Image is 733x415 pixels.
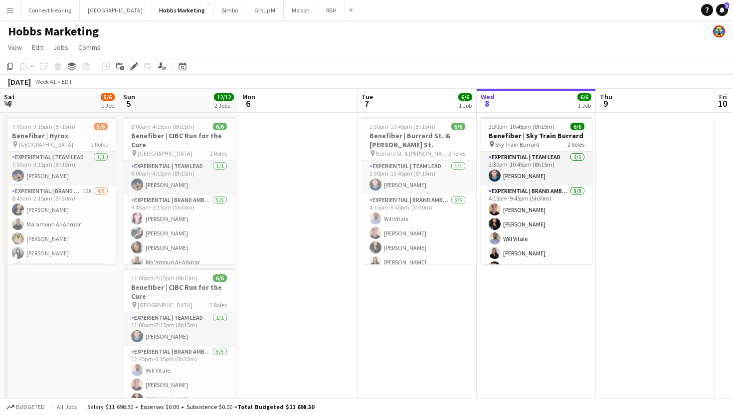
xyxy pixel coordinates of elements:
h3: Benefiber | Sky Train Burrard [481,131,592,140]
span: 6/6 [213,123,227,130]
span: Mon [242,92,255,101]
span: 6/6 [451,123,465,130]
span: View [8,43,22,52]
span: All jobs [55,403,79,411]
span: [GEOGRAPHIC_DATA] [138,301,192,309]
span: 6/6 [577,93,591,101]
span: 8:00am-4:15pm (8h15m) [131,123,194,130]
app-card-role: Experiential | Brand Ambassador12A4/58:45am-2:15pm (5h30m)[PERSON_NAME]Ma'amoun Al-Ahmar[PERSON_N... [4,186,116,277]
span: [GEOGRAPHIC_DATA] [18,141,73,148]
button: Bimbo [213,0,246,20]
span: Total Budgeted $11 698.50 [237,403,314,411]
span: 2:30pm-10:45pm (8h15m) [369,123,435,130]
button: Molson [284,0,318,20]
h3: Benefiber | Burrard St. & [PERSON_NAME] St. [362,131,473,149]
button: Hobbs Marketing [151,0,213,20]
button: Connect Hearing [20,0,80,20]
span: [GEOGRAPHIC_DATA] [138,150,192,157]
a: Comms [74,41,105,54]
span: 7 [360,98,373,109]
div: 1 Job [459,102,472,109]
span: 3 [725,2,729,9]
span: Sky Train Burrard [495,141,540,148]
span: 8 [479,98,495,109]
span: 5/6 [101,93,115,101]
span: 6/6 [570,123,584,130]
span: Edit [32,43,43,52]
span: Jobs [53,43,68,52]
span: 2 Roles [567,141,584,148]
div: EDT [62,78,72,85]
span: Tue [362,92,373,101]
div: Salary $11 698.50 + Expenses $0.00 + Subsistence $0.00 = [87,403,314,411]
h3: Benefiber | Hyrox [4,131,116,140]
a: Jobs [49,41,72,54]
span: 2 Roles [210,301,227,309]
div: [DATE] [8,77,31,87]
a: View [4,41,26,54]
span: 7:00am-3:15pm (8h15m) [12,123,75,130]
button: RBH [318,0,345,20]
span: Sun [123,92,135,101]
a: Edit [28,41,47,54]
span: 5 [122,98,135,109]
app-card-role: Experiential | Brand Ambassador5/54:15pm-9:45pm (5h30m)[PERSON_NAME][PERSON_NAME]Will Vitale[PERS... [481,186,592,277]
span: Week 41 [33,78,58,85]
div: 1 Job [578,102,591,109]
h3: Benefiber | CIBC Run for the Cure [123,131,235,149]
span: Wed [481,92,495,101]
span: Budgeted [16,404,45,411]
button: Group M [246,0,284,20]
span: Burrard St. & [PERSON_NAME] St. [376,150,448,157]
span: 11:00am-7:15pm (8h15m) [131,274,197,282]
div: 1 Job [101,102,114,109]
button: Budgeted [5,402,46,413]
span: 12/12 [214,93,234,101]
app-card-role: Experiential | Brand Ambassador5/54:15pm-9:45pm (5h30m)Will Vitale[PERSON_NAME][PERSON_NAME][PERS... [362,195,473,286]
app-job-card: 2:30pm-10:45pm (8h15m)6/6Benefiber | Burrard St. & [PERSON_NAME] St. Burrard St. & [PERSON_NAME] ... [362,117,473,264]
span: Thu [600,92,612,101]
span: 6/6 [458,93,472,101]
h3: Benefiber | CIBC Run for the Cure [123,283,235,301]
span: 2 Roles [91,141,108,148]
app-job-card: 7:00am-3:15pm (8h15m)5/6Benefiber | Hyrox [GEOGRAPHIC_DATA]2 RolesExperiential | Team Lead1/17:00... [4,117,116,264]
h1: Hobbs Marketing [8,24,99,39]
app-card-role: Experiential | Team Lead1/17:00am-3:15pm (8h15m)[PERSON_NAME] [4,152,116,186]
app-user-avatar: Jamie Wong [713,25,725,37]
span: 6/6 [213,274,227,282]
span: 6 [241,98,255,109]
span: 4 [2,98,15,109]
app-card-role: Experiential | Team Lead1/18:00am-4:15pm (8h15m)[PERSON_NAME] [123,161,235,195]
span: Comms [78,43,101,52]
span: 2 Roles [448,150,465,157]
span: Sat [4,92,15,101]
span: 5/6 [94,123,108,130]
app-card-role: Experiential | Team Lead1/111:00am-7:15pm (8h15m)[PERSON_NAME] [123,312,235,346]
app-card-role: Experiential | Team Lead1/12:30pm-10:45pm (8h15m)[PERSON_NAME] [362,161,473,195]
span: 2 Roles [210,150,227,157]
span: 10 [718,98,727,109]
app-card-role: Experiential | Brand Ambassador5/59:45am-3:15pm (5h30m)[PERSON_NAME][PERSON_NAME][PERSON_NAME]Ma'... [123,195,235,286]
span: Fri [719,92,727,101]
button: [GEOGRAPHIC_DATA] [80,0,151,20]
span: 9 [598,98,612,109]
span: 2:30pm-10:45pm (8h15m) [489,123,554,130]
app-job-card: 8:00am-4:15pm (8h15m)6/6Benefiber | CIBC Run for the Cure [GEOGRAPHIC_DATA]2 RolesExperiential | ... [123,117,235,264]
div: 2 Jobs [214,102,233,109]
a: 3 [716,4,728,16]
app-job-card: 2:30pm-10:45pm (8h15m)6/6Benefiber | Sky Train Burrard Sky Train Burrard2 RolesExperiential | Tea... [481,117,592,264]
app-card-role: Experiential | Team Lead1/12:30pm-10:45pm (8h15m)[PERSON_NAME] [481,152,592,186]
